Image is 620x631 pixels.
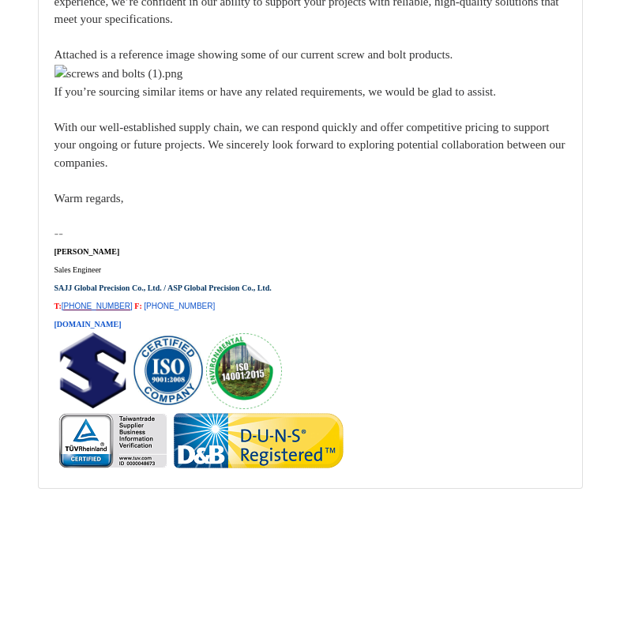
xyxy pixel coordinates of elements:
a: [PHONE_NUMBER] [62,302,133,310]
font: [DOMAIN_NAME] [54,320,122,329]
div: 聊天小工具 [541,555,620,631]
span: Sales Engineer [54,265,102,274]
img: screws and bolts (1).png [54,65,183,83]
span: T: [54,302,62,310]
iframe: Chat Widget [541,555,620,631]
span: -- [54,226,64,241]
font: [PERSON_NAME] [54,247,120,256]
span: F: [134,302,141,310]
a: [DOMAIN_NAME] [54,316,122,329]
img: 5aQhh2hqNrClIdVJ0BlipPJ3LWt5oJ6Z57ydm1uMXGxz0n5iLutEcveGbXvv8zo6vmAUyJ_mB3qBDJytBY0nKDoTPCGlWCjJz... [54,332,130,408]
font: SAJJ Global Precision Co., Ltd. / ASP Global Precision Co., Ltd. [54,284,272,292]
a: [PHONE_NUMBER] [144,302,215,310]
img: GS06yaTj-ooPfDGUEPC2aA-2mwO7ZMDvtF9WnfmtD2XigvOauL1aTg60Gex-5BmsTz7EVBCklWtEO1vysrJ4-apzgMD6_JtW1... [54,409,348,472]
img: Ld65RH9Vns52j8umYgh5rFCk_paDa7fyjxPxjdKtpCbDlZyf4h6Dt0mj4eopjUOwFPtu9iMcy0vTN63z7A_CHAp5PWGZd0sfs... [206,333,282,409]
img: 0cjcYMjIjtvfo1oHJ1p9-fe8xm01jwYKGnoImMqAGqqLjrPMINvUqvN0Lvbt01FyI_PfLGPVFvOrnPfhzFwpor1uFvFUJz7JK... [130,332,206,408]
